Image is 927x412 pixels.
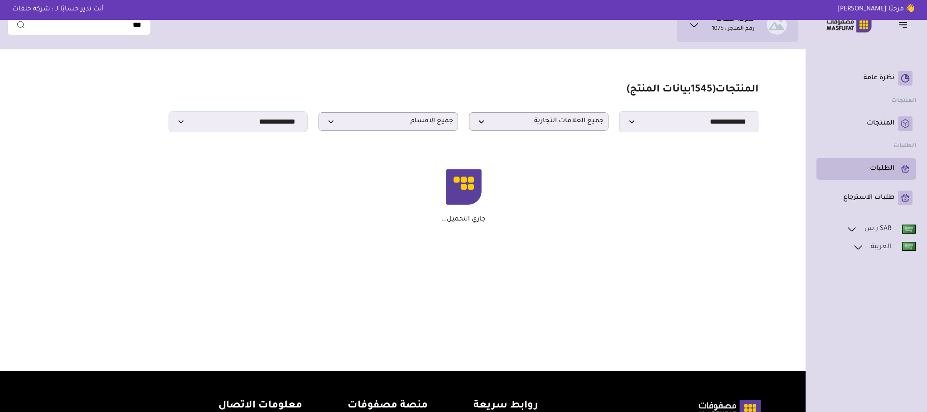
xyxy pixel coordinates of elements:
p: المنتجات [867,119,894,128]
a: المنتجات [820,116,913,131]
span: جميع الاقسام [323,117,453,126]
p: نظرة عامة [864,74,894,83]
img: Logo [820,16,878,34]
a: العربية [852,241,916,253]
a: SAR ر.س [846,223,916,235]
strong: المنتجات [891,98,916,104]
span: 1545 [691,85,712,96]
a: طلبات الاسترجاع [820,191,913,205]
p: 👋 مرحبًا [PERSON_NAME] [830,5,922,14]
p: طلبات الاسترجاع [843,193,894,202]
p: جاري التحميل... [441,216,486,224]
p: رقم المتجر : 1075 [712,25,754,34]
a: نظرة عامة [820,71,913,86]
h1: المنتجات [627,84,758,97]
p: جميع الاقسام [319,112,458,131]
h1: شركة حلقات [716,16,754,25]
a: الطلبات [820,162,913,176]
img: شركة حلقات [767,14,787,35]
p: أنت تدير حسابًا لـ : شركة حلقات [5,5,111,14]
p: جميع العلامات التجارية [469,112,608,131]
img: Eng [902,225,916,234]
p: الطلبات [870,164,894,173]
span: ( بيانات المنتج) [627,85,715,96]
strong: الطلبات [893,143,916,149]
span: جميع العلامات التجارية [474,117,604,126]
